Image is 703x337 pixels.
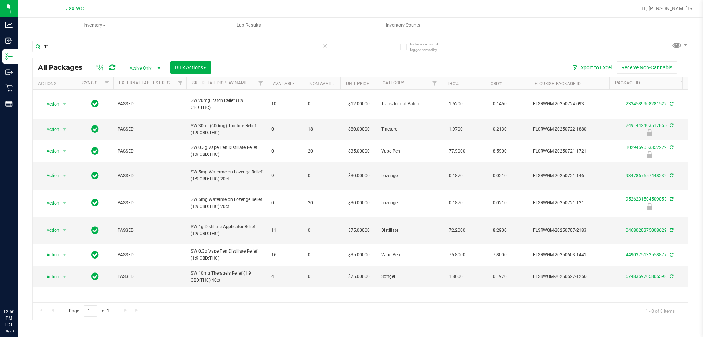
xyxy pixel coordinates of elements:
[118,273,182,280] span: PASSED
[533,252,605,259] span: FLSRWGM-20250603-1441
[447,81,459,86] a: THC%
[191,223,263,237] span: SW 1g Distillate Applicator Relief (1:9 CBD:THC)
[445,171,466,181] span: 0.1870
[323,41,328,51] span: Clear
[381,100,436,107] span: Transdermal Patch
[345,171,373,181] span: $30.00000
[608,151,691,158] div: Newly Received
[308,126,336,133] span: 18
[381,227,436,234] span: Distillate
[5,53,13,60] inline-svg: Inventory
[172,18,326,33] a: Lab Results
[273,81,295,86] a: Available
[118,252,182,259] span: PASSED
[669,123,673,128] span: Sync from Compliance System
[5,100,13,107] inline-svg: Reports
[91,171,99,181] span: In Sync
[626,173,667,178] a: 9347867557448232
[308,227,336,234] span: 0
[118,148,182,155] span: PASSED
[626,123,667,128] a: 2491442403517855
[271,252,299,259] span: 16
[489,225,510,236] span: 8.2900
[63,305,115,317] span: Page of 1
[3,328,14,334] p: 08/23
[191,270,263,284] span: SW 10mg Theragels Relief (1:9 CBD:THC) 40ct
[101,77,113,89] a: Filter
[271,172,299,179] span: 9
[445,146,469,157] span: 77.9000
[381,199,436,206] span: Lozenge
[429,77,441,89] a: Filter
[118,100,182,107] span: PASSED
[445,99,466,109] span: 1.5200
[175,65,206,70] span: Bulk Actions
[669,173,673,178] span: Sync from Compliance System
[626,197,667,202] a: 9526231504509053
[18,22,172,29] span: Inventory
[84,305,97,317] input: 1
[308,172,336,179] span: 0
[626,274,667,279] a: 6748369705805598
[445,225,469,236] span: 72.2000
[345,225,373,236] span: $75.00000
[533,100,605,107] span: FLSRWGM-20250724-093
[60,171,69,181] span: select
[271,148,299,155] span: 0
[18,18,172,33] a: Inventory
[40,124,60,135] span: Action
[381,252,436,259] span: Vape Pen
[309,81,342,86] a: Non-Available
[641,6,689,11] span: Hi, [PERSON_NAME]!
[491,81,502,86] a: CBD%
[608,203,691,210] div: Newly Received
[669,274,673,279] span: Sync from Compliance System
[227,22,271,29] span: Lab Results
[669,228,673,233] span: Sync from Compliance System
[40,198,60,208] span: Action
[533,273,605,280] span: FLSRWGM-20250527-1256
[5,84,13,92] inline-svg: Retail
[308,252,336,259] span: 0
[5,21,13,29] inline-svg: Analytics
[91,271,99,282] span: In Sync
[445,124,466,135] span: 1.9700
[91,250,99,260] span: In Sync
[669,145,673,150] span: Sync from Compliance System
[568,61,617,74] button: Export to Excel
[345,271,373,282] span: $75.00000
[626,252,667,257] a: 4490375132558877
[91,124,99,134] span: In Sync
[308,199,336,206] span: 20
[626,228,667,233] a: 0468020375008629
[308,100,336,107] span: 0
[118,126,182,133] span: PASSED
[32,41,331,52] input: Search Package ID, Item Name, SKU, Lot or Part Number...
[608,129,691,136] div: Newly Received
[191,196,263,210] span: SW 5mg Watermelon Lozenge Relief (1:9 CBD:THC) 20ct
[40,272,60,282] span: Action
[271,126,299,133] span: 0
[489,146,510,157] span: 8.5900
[533,199,605,206] span: FLSRWGM-20250721-121
[3,308,14,328] p: 12:56 PM EDT
[40,225,60,235] span: Action
[60,146,69,156] span: select
[489,198,510,208] span: 0.0210
[40,146,60,156] span: Action
[91,225,99,235] span: In Sync
[255,77,267,89] a: Filter
[626,145,667,150] a: 1029469053352222
[271,227,299,234] span: 11
[489,171,510,181] span: 0.0210
[533,148,605,155] span: FLSRWGM-20250721-1721
[174,77,186,89] a: Filter
[118,172,182,179] span: PASSED
[191,97,263,111] span: SW 20mg Patch Relief (1:9 CBD:THC)
[489,124,510,135] span: 0.2130
[5,37,13,44] inline-svg: Inbound
[410,41,447,52] span: Include items not tagged for facility
[271,199,299,206] span: 0
[91,198,99,208] span: In Sync
[308,273,336,280] span: 0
